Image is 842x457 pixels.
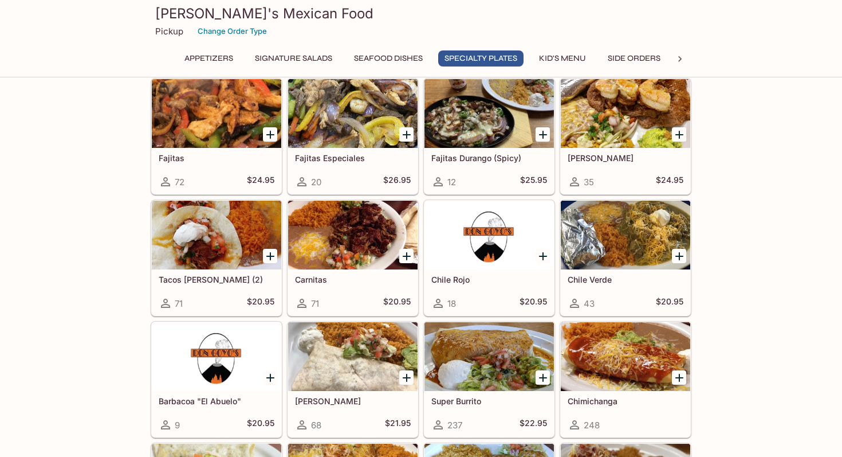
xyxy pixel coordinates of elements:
[175,420,180,431] span: 9
[288,322,418,438] a: [PERSON_NAME]68$21.95
[447,420,462,431] span: 237
[383,296,411,310] h5: $20.95
[561,201,690,269] div: Chile Verde
[560,79,691,194] a: [PERSON_NAME]35$24.95
[424,200,554,316] a: Chile Rojo18$20.95
[536,127,550,142] button: Add Fajitas Durango (Spicy)
[311,177,321,188] span: 20
[192,22,272,40] button: Change Order Type
[399,127,414,142] button: Add Fajitas Especiales
[263,370,277,385] button: Add Barbacoa "El Abuelo"
[399,249,414,263] button: Add Carnitas
[151,322,282,438] a: Barbacoa "El Abuelo"9$20.95
[295,153,411,163] h5: Fajitas Especiales
[288,200,418,316] a: Carnitas71$20.95
[263,249,277,263] button: Add Tacos Don Goyo (2)
[568,396,683,406] h5: Chimichanga
[568,275,683,284] h5: Chile Verde
[424,79,554,148] div: Fajitas Durango (Spicy)
[159,396,274,406] h5: Barbacoa "El Abuelo"
[295,396,411,406] h5: [PERSON_NAME]
[159,153,274,163] h5: Fajitas
[533,50,592,67] button: Kid's Menu
[311,420,321,431] span: 68
[561,322,690,391] div: Chimichanga
[247,418,274,432] h5: $20.95
[424,79,554,194] a: Fajitas Durango (Spicy)12$25.95
[584,420,600,431] span: 248
[672,370,686,385] button: Add Chimichanga
[385,418,411,432] h5: $21.95
[561,79,690,148] div: Carne Asada
[155,5,687,22] h3: [PERSON_NAME]'s Mexican Food
[348,50,429,67] button: Seafood Dishes
[672,127,686,142] button: Add Carne Asada
[656,296,683,310] h5: $20.95
[152,201,281,269] div: Tacos Don Goyo (2)
[672,249,686,263] button: Add Chile Verde
[288,79,418,148] div: Fajitas Especiales
[152,79,281,148] div: Fajitas
[431,153,547,163] h5: Fajitas Durango (Spicy)
[431,396,547,406] h5: Super Burrito
[424,322,554,391] div: Super Burrito
[288,322,418,391] div: Fajita Burrito
[438,50,524,67] button: Specialty Plates
[288,79,418,194] a: Fajitas Especiales20$26.95
[424,322,554,438] a: Super Burrito237$22.95
[295,275,411,284] h5: Carnitas
[520,175,547,189] h5: $25.95
[656,175,683,189] h5: $24.95
[263,127,277,142] button: Add Fajitas
[152,322,281,391] div: Barbacoa "El Abuelo"
[560,200,691,316] a: Chile Verde43$20.95
[155,26,183,37] p: Pickup
[431,275,547,284] h5: Chile Rojo
[178,50,239,67] button: Appetizers
[520,296,547,310] h5: $20.95
[447,177,456,188] span: 12
[424,201,554,269] div: Chile Rojo
[399,370,414,385] button: Add Fajita Burrito
[288,201,418,269] div: Carnitas
[601,50,667,67] button: Side Orders
[560,322,691,438] a: Chimichanga248
[536,370,550,385] button: Add Super Burrito
[584,177,594,188] span: 35
[151,79,282,194] a: Fajitas72$24.95
[568,153,683,163] h5: [PERSON_NAME]
[247,175,274,189] h5: $24.95
[536,249,550,263] button: Add Chile Rojo
[584,298,595,309] span: 43
[447,298,456,309] span: 18
[383,175,411,189] h5: $26.95
[151,200,282,316] a: Tacos [PERSON_NAME] (2)71$20.95
[249,50,339,67] button: Signature Salads
[520,418,547,432] h5: $22.95
[175,177,184,188] span: 72
[159,275,274,284] h5: Tacos [PERSON_NAME] (2)
[311,298,319,309] span: 71
[247,296,274,310] h5: $20.95
[175,298,183,309] span: 71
